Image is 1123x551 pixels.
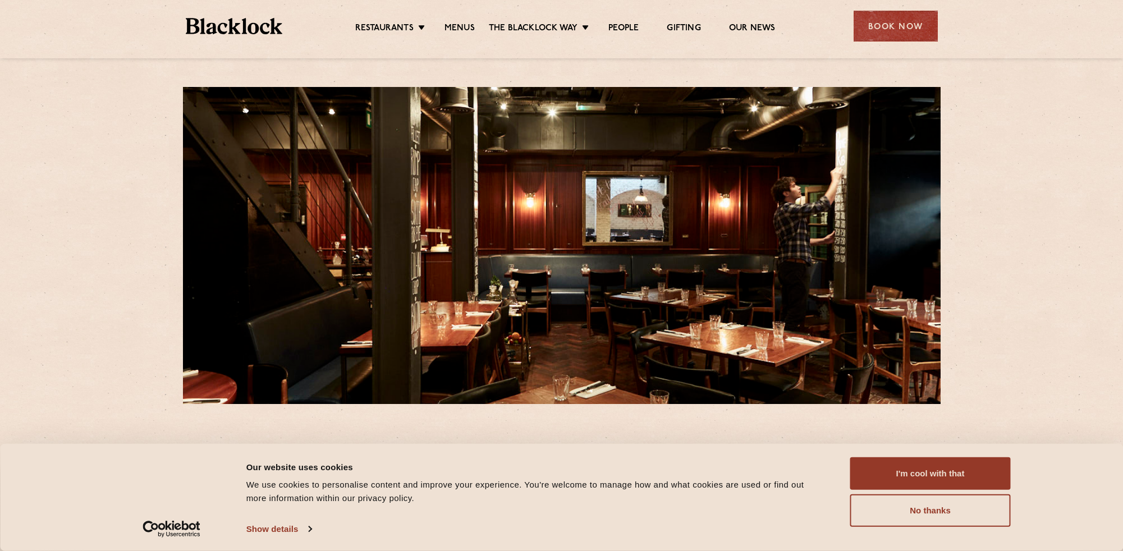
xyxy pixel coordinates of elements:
[729,23,776,35] a: Our News
[246,478,825,505] div: We use cookies to personalise content and improve your experience. You're welcome to manage how a...
[489,23,577,35] a: The Blacklock Way
[355,23,414,35] a: Restaurants
[246,460,825,474] div: Our website uses cookies
[444,23,475,35] a: Menus
[608,23,639,35] a: People
[122,521,221,538] a: Usercentrics Cookiebot - opens in a new window
[667,23,700,35] a: Gifting
[246,521,311,538] a: Show details
[850,494,1011,527] button: No thanks
[854,11,938,42] div: Book Now
[850,457,1011,490] button: I'm cool with that
[186,18,283,34] img: BL_Textured_Logo-footer-cropped.svg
